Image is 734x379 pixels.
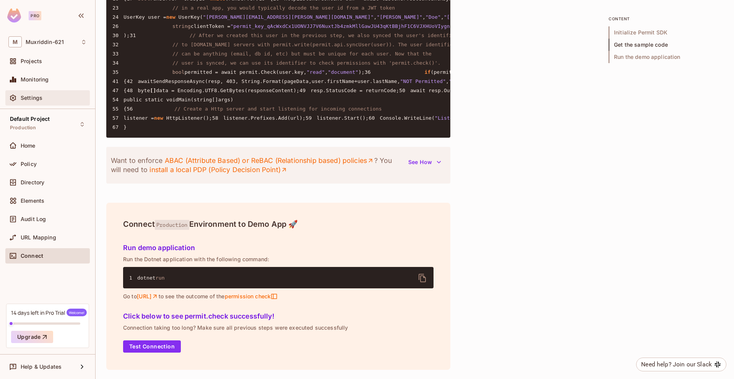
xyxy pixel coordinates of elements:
[373,78,397,84] span: lastName
[430,69,464,75] span: (permitted)
[354,78,357,84] span: +
[327,78,354,84] span: firstName
[220,78,284,84] span: , 403, String.Format(
[380,115,404,121] span: Console.
[153,78,208,84] span: SendResponseAsync(
[190,33,458,38] span: // After we created this user in the previous step, we also synced the user's identifier
[302,115,305,121] span: ;
[365,115,369,121] span: ;
[449,78,467,84] span: "read"
[127,105,138,113] span: 56
[400,78,446,84] span: "NOT Permitted"
[179,14,203,20] span: UserKey(
[212,114,223,122] span: 58
[123,244,434,252] h5: Run demo application
[307,69,325,75] span: "read"
[21,161,37,167] span: Policy
[369,114,380,122] span: 60
[112,13,123,21] span: 24
[194,97,212,102] span: string
[203,14,374,20] span: "[PERSON_NAME][EMAIL_ADDRESS][PERSON_NAME][DOMAIN_NAME]"
[127,78,138,85] span: 42
[21,234,56,241] span: URL Mapping
[112,23,123,30] span: 26
[230,23,532,29] span: "permit_key_qAcWxdCx1UONVJJ7V6NuxtJb4zmkMllGawJU43qKtBBjhF1C6VJXHUoVIygnL500MZbEzVHLDnGbsPI8PwGUGO"
[278,115,290,121] span: Add(
[362,69,365,75] span: ;
[112,4,123,12] span: 23
[130,32,141,39] span: 31
[123,14,166,20] span: UserKey user =
[164,156,374,165] a: ABAC (Attribute Based) or ReBAC (Relationship based) policies
[29,11,41,20] div: Pro
[154,115,163,121] span: new
[220,88,248,93] span: GetBytes(
[293,88,296,93] span: )
[156,275,165,281] span: run
[112,105,123,113] span: 55
[224,293,278,300] span: permission check
[305,114,317,122] span: 59
[185,69,261,75] span: permitted = await permit.
[172,69,185,75] span: bool
[112,32,123,39] span: 30
[112,41,123,49] span: 32
[359,69,362,75] span: )
[21,179,44,185] span: Directory
[397,78,400,84] span: ,
[422,14,425,20] span: ,
[123,256,434,262] p: Run the Dotnet application with the following command:
[123,312,434,320] h5: Click below to see permit.check successfully!
[149,165,287,174] a: install a local PDP (Policy Decision Point)
[123,340,181,353] button: Test Connection
[123,97,179,102] span: public static void
[11,309,87,316] div: 14 days left in Pro Trial
[21,198,44,204] span: Elements
[223,115,278,121] span: listener.Prefixes.
[21,253,43,259] span: Connect
[10,125,36,131] span: Production
[166,115,209,121] span: HttpListener()
[324,78,327,84] span: .
[261,69,279,75] span: Check(
[291,69,294,75] span: .
[413,269,432,287] button: delete
[609,26,723,39] span: Initialize Permit SDK
[325,69,328,75] span: ,
[290,115,299,121] span: url
[399,87,410,94] span: 50
[112,59,123,67] span: 34
[284,78,309,84] span: pageData
[609,16,723,22] p: content
[172,51,432,57] span: // can be anything (email, db id, etc) but must be unique for each user. Now that the
[191,23,231,29] span: clientToken =
[8,36,22,47] span: M
[294,69,304,75] span: key
[404,156,446,168] button: See How
[312,78,324,84] span: user
[425,14,441,20] span: "Doe"
[309,78,312,84] span: ,
[279,69,291,75] span: user
[218,97,231,102] span: args
[123,293,434,300] p: Go to to see the outcome of the
[328,69,359,75] span: "document"
[444,14,615,20] span: "[PERSON_NAME][EMAIL_ADDRESS][PERSON_NAME][DOMAIN_NAME]"
[231,97,234,102] span: )
[609,51,723,63] span: Run the demo application
[21,143,36,149] span: Home
[123,33,127,38] span: )
[112,124,123,131] span: 67
[441,14,444,20] span: ,
[123,325,434,331] p: Connection taking too long? Make sure all previous steps were executed successfully
[166,14,175,20] span: new
[609,39,723,51] span: Get the sample code
[446,78,449,84] span: ,
[138,88,150,93] span: byte
[111,156,404,174] p: Want to enforce ? You will need to
[129,274,137,282] span: 1
[123,220,434,229] h4: Connect Environment to Demo App 🚀
[377,14,422,20] span: "[PERSON_NAME]"
[172,23,191,29] span: string
[138,78,153,84] span: await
